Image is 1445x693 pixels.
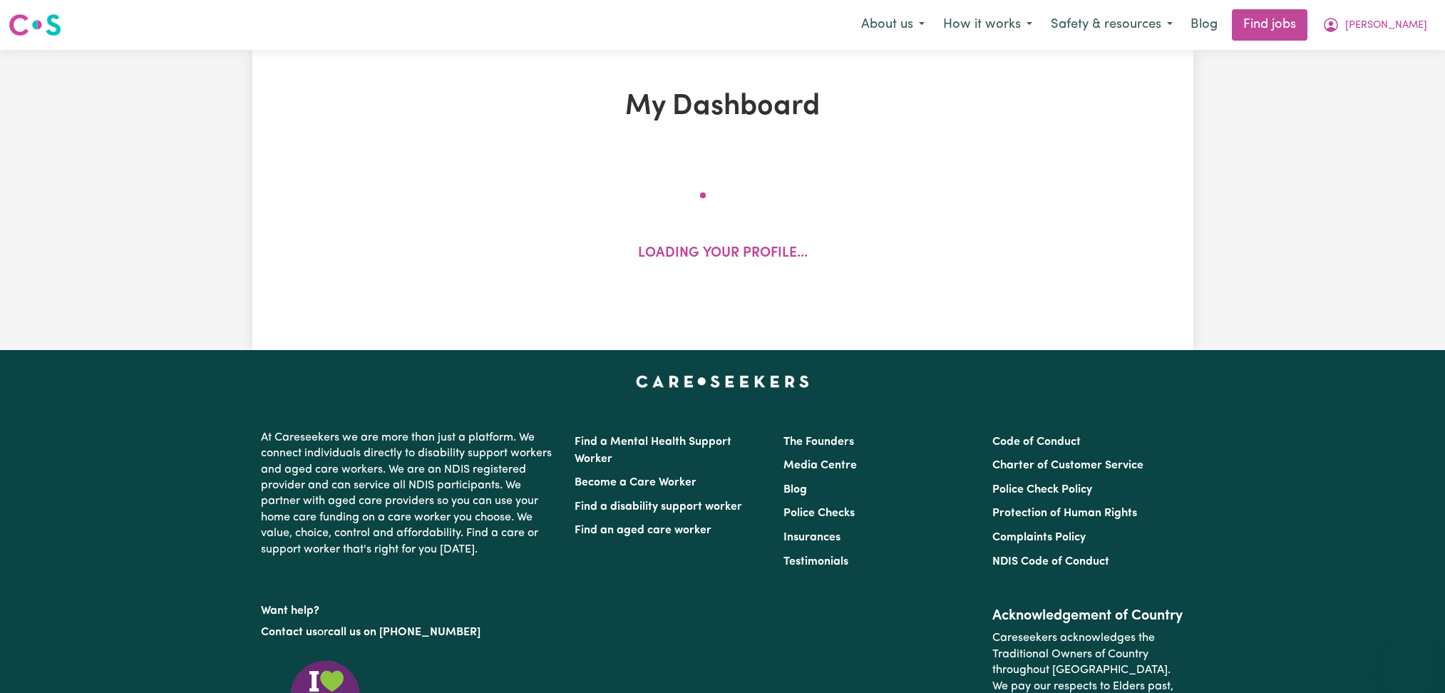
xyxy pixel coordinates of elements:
h1: My Dashboard [418,90,1028,124]
button: How it works [934,10,1042,40]
a: Careseekers home page [636,376,809,387]
a: The Founders [783,436,854,448]
a: Protection of Human Rights [992,508,1137,519]
a: Complaints Policy [992,532,1086,543]
iframe: Button to launch messaging window [1388,636,1434,682]
a: Blog [783,484,807,496]
a: NDIS Code of Conduct [992,556,1109,568]
p: Want help? [261,597,557,619]
a: Insurances [783,532,840,543]
a: call us on [PHONE_NUMBER] [328,627,480,638]
button: My Account [1313,10,1436,40]
a: Police Check Policy [992,484,1092,496]
a: Find a disability support worker [575,501,742,513]
a: Charter of Customer Service [992,460,1143,471]
p: Loading your profile... [638,244,808,265]
a: Testimonials [783,556,848,568]
button: About us [852,10,934,40]
a: Police Checks [783,508,855,519]
img: Careseekers logo [9,12,61,38]
span: [PERSON_NAME] [1345,18,1427,34]
a: Media Centre [783,460,857,471]
a: Find a Mental Health Support Worker [575,436,731,465]
a: Find an aged care worker [575,525,711,536]
p: or [261,619,557,646]
a: Code of Conduct [992,436,1081,448]
a: Careseekers logo [9,9,61,41]
a: Blog [1182,9,1226,41]
button: Safety & resources [1042,10,1182,40]
p: At Careseekers we are more than just a platform. We connect individuals directly to disability su... [261,424,557,563]
a: Find jobs [1232,9,1307,41]
a: Contact us [261,627,317,638]
a: Become a Care Worker [575,477,696,488]
h2: Acknowledgement of Country [992,607,1184,625]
